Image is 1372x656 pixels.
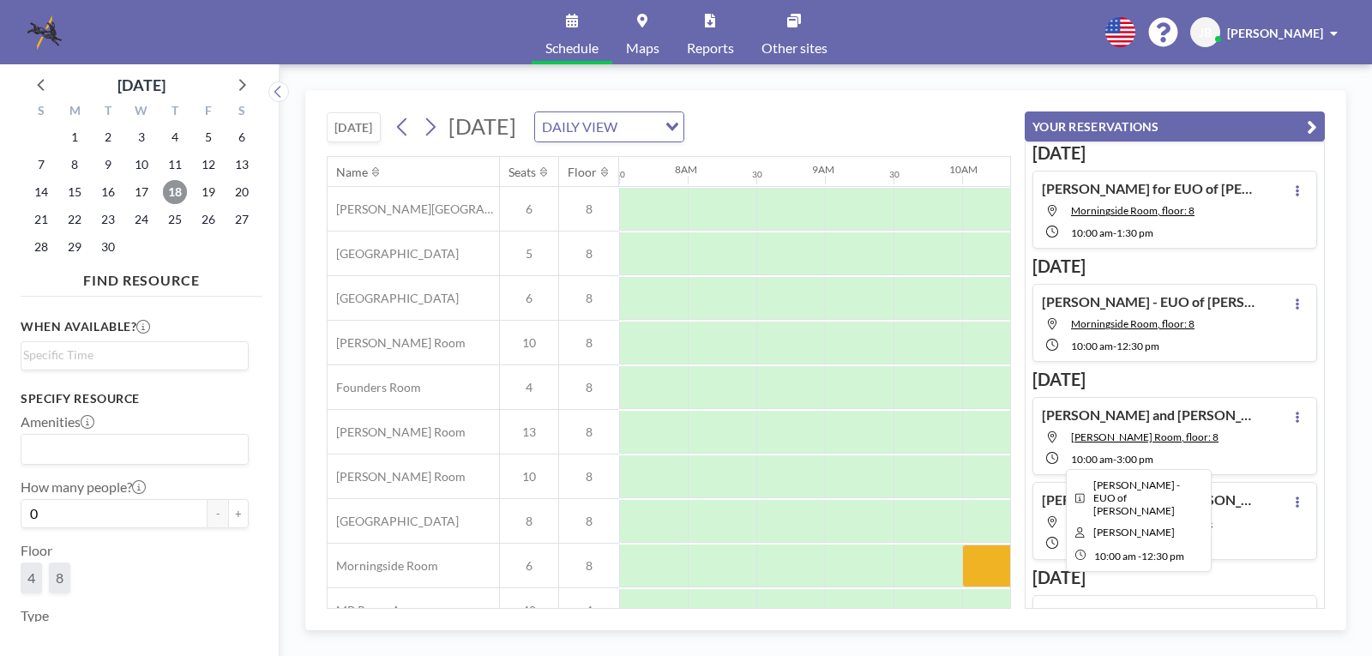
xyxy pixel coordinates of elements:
span: Thursday, September 18, 2025 [163,180,187,204]
span: 8 [559,335,619,351]
span: Sunday, September 21, 2025 [29,208,53,232]
h3: Specify resource [21,391,249,406]
span: Currie Room, floor: 8 [1071,430,1219,443]
span: 8 [559,558,619,574]
h3: [DATE] [1032,142,1317,164]
img: organization-logo [27,15,62,50]
div: 30 [752,169,762,180]
span: 13 [500,424,558,440]
div: S [25,101,58,123]
span: Monday, September 22, 2025 [63,208,87,232]
span: 10:00 AM [1071,453,1113,466]
span: Tuesday, September 2, 2025 [96,125,120,149]
span: 8 [559,514,619,529]
span: 12:30 PM [1116,340,1159,352]
div: T [92,101,125,123]
div: 9AM [812,163,834,176]
label: Type [21,607,49,624]
span: 8 [500,514,558,529]
div: 30 [615,169,625,180]
span: 10 [500,469,558,484]
div: 8AM [675,163,697,176]
span: 3:00 PM [1116,453,1153,466]
span: Thursday, September 4, 2025 [163,125,187,149]
h4: [PERSON_NAME] and [PERSON_NAME] - Mediation [1042,406,1256,424]
span: 4 [500,380,558,395]
span: Saturday, September 20, 2025 [230,180,254,204]
span: Thursday, September 11, 2025 [163,153,187,177]
span: [PERSON_NAME] [1227,26,1323,40]
span: Reports [687,41,734,55]
span: Friday, September 5, 2025 [196,125,220,149]
h3: [DATE] [1032,256,1317,277]
label: Floor [21,542,52,559]
h4: [PERSON_NAME] of [PERSON_NAME] (represented by [PERSON_NAME]) [1042,605,1256,622]
h4: [PERSON_NAME] - EUO of [PERSON_NAME] [1042,293,1256,310]
span: Monday, September 1, 2025 [63,125,87,149]
h4: [PERSON_NAME] and [PERSON_NAME] - 2nd Room for Mediation [1042,491,1256,509]
span: [PERSON_NAME] Room [328,335,466,351]
div: Search for option [535,112,683,141]
span: 4 [559,603,619,618]
span: 8 [56,569,63,587]
span: Tuesday, September 30, 2025 [96,235,120,259]
span: Wednesday, September 17, 2025 [129,180,153,204]
span: Other sites [761,41,827,55]
span: - [1113,340,1116,352]
span: - [1113,453,1116,466]
span: 40 [500,603,558,618]
label: How many people? [21,478,146,496]
span: Saturday, September 27, 2025 [230,208,254,232]
input: Search for option [23,438,238,460]
h3: [DATE] [1032,567,1317,588]
div: 30 [889,169,900,180]
div: T [158,101,191,123]
h4: [PERSON_NAME] for EUO of [PERSON_NAME] and [PERSON_NAME] [1042,180,1256,197]
span: Thursday, September 25, 2025 [163,208,187,232]
span: [GEOGRAPHIC_DATA] [328,246,459,262]
input: Search for option [23,346,238,364]
span: Friday, September 19, 2025 [196,180,220,204]
span: Monday, September 29, 2025 [63,235,87,259]
span: [GEOGRAPHIC_DATA] [328,514,459,529]
button: + [228,499,249,528]
span: 8 [559,246,619,262]
div: F [191,101,225,123]
span: 8 [559,469,619,484]
span: [PERSON_NAME] Room [328,424,466,440]
input: Search for option [623,116,655,138]
span: - [1113,226,1116,239]
span: Saturday, September 13, 2025 [230,153,254,177]
span: Saturday, September 6, 2025 [230,125,254,149]
span: Monday, September 8, 2025 [63,153,87,177]
span: 8 [559,202,619,217]
span: Maps [626,41,659,55]
span: Tuesday, September 9, 2025 [96,153,120,177]
span: MP Room A [328,603,400,618]
button: YOUR RESERVATIONS [1025,111,1325,141]
h4: FIND RESOURCE [21,265,262,289]
span: 8 [559,380,619,395]
span: Wednesday, September 24, 2025 [129,208,153,232]
span: 10:00 AM [1071,226,1113,239]
span: Friday, September 26, 2025 [196,208,220,232]
span: [DATE] [448,113,516,139]
div: Name [336,165,368,180]
div: Search for option [21,342,248,368]
span: Morningside Room, floor: 8 [1071,317,1194,330]
span: [PERSON_NAME][GEOGRAPHIC_DATA] [328,202,499,217]
span: 6 [500,291,558,306]
span: 10 [500,335,558,351]
span: Sunday, September 7, 2025 [29,153,53,177]
span: Schedule [545,41,599,55]
span: [PERSON_NAME] Room [328,469,466,484]
span: Tuesday, September 16, 2025 [96,180,120,204]
h3: [DATE] [1032,369,1317,390]
span: 5 [500,246,558,262]
span: Founders Room [328,380,421,395]
span: Wednesday, September 10, 2025 [129,153,153,177]
span: Morningside Room, floor: 8 [1071,204,1194,217]
div: Search for option [21,435,248,464]
span: 6 [500,558,558,574]
span: Wednesday, September 3, 2025 [129,125,153,149]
